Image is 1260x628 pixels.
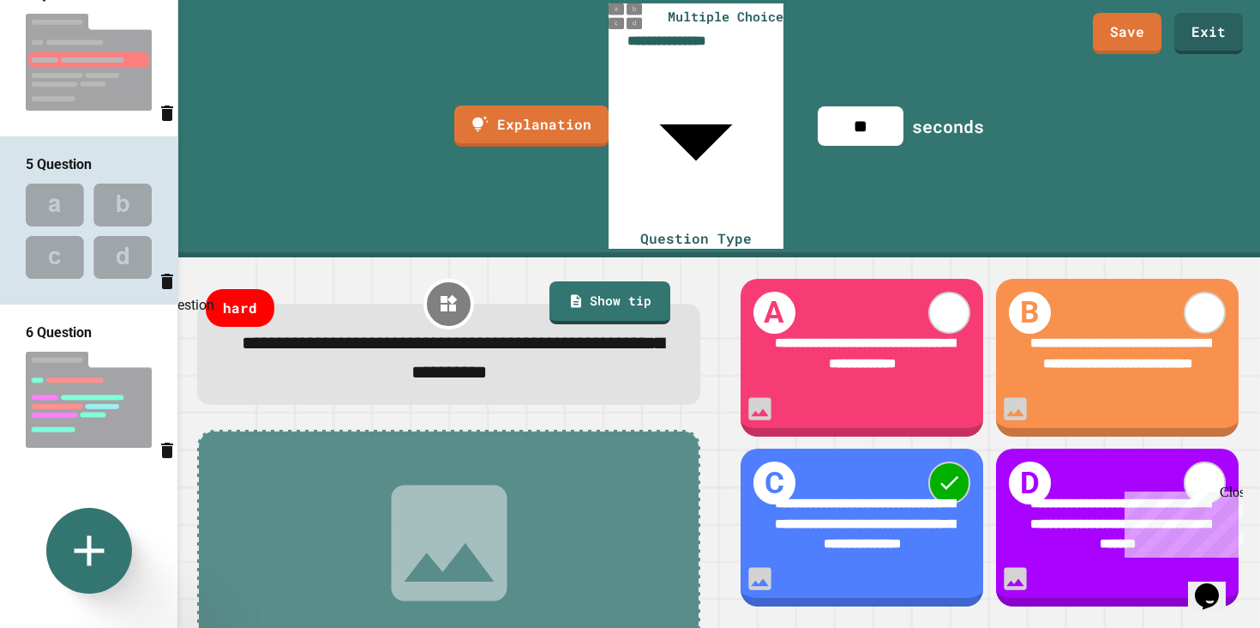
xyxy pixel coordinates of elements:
a: Exit [1174,13,1243,54]
span: 5 Question [26,156,92,172]
a: Save [1093,13,1161,54]
iframe: chat widget [1188,559,1243,611]
div: seconds [912,113,984,139]
span: 6 Question [26,324,92,341]
span: Question Type [640,229,752,247]
img: multiple-choice-thumbnail.png [609,3,643,29]
div: hard [206,289,274,327]
h1: A [753,292,795,334]
iframe: chat widget [1118,485,1243,558]
h1: D [1009,462,1051,504]
span: Multiple Choice [668,7,783,27]
div: Chat with us now!Close [7,7,118,109]
button: Delete question [157,433,177,466]
a: Explanation [454,106,609,147]
button: Delete question [157,95,177,128]
button: Delete question [157,264,177,297]
h1: C [753,462,795,504]
a: Show tip [549,281,670,324]
h1: B [1009,292,1051,334]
